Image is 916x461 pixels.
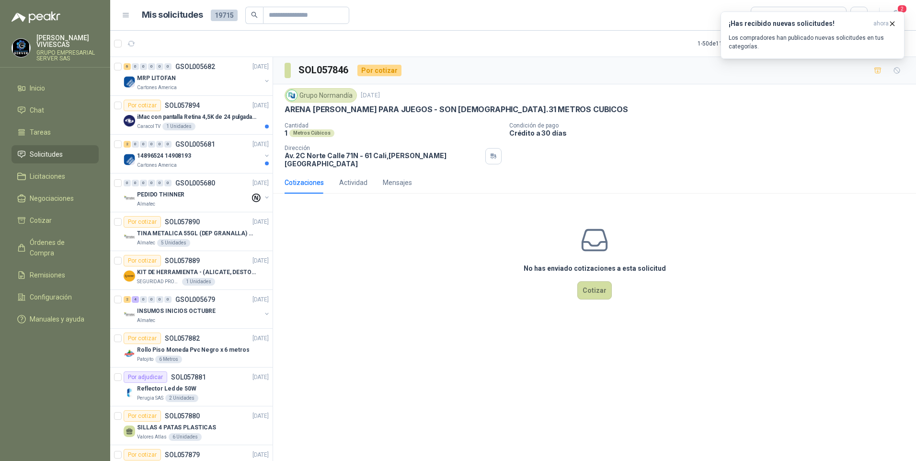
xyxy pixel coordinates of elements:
[252,295,269,304] p: [DATE]
[873,20,889,28] span: ahora
[897,4,907,13] span: 2
[30,292,72,302] span: Configuración
[252,334,269,343] p: [DATE]
[124,141,131,148] div: 2
[36,35,99,48] p: [PERSON_NAME] VIVIESCAS
[11,233,99,262] a: Órdenes de Compra
[124,138,271,169] a: 2 0 0 0 0 0 GSOL005681[DATE] Company Logo14896524 14908193Cartones America
[137,394,163,402] p: Perugia SAS
[142,8,203,22] h1: Mis solicitudes
[509,122,912,129] p: Condición de pago
[252,140,269,149] p: [DATE]
[30,215,52,226] span: Cotizar
[148,141,155,148] div: 0
[164,296,172,303] div: 0
[124,371,167,383] div: Por adjudicar
[11,310,99,328] a: Manuales y ayuda
[137,74,176,83] p: MRP LITOFAN
[137,346,249,355] p: Rollo Piso Moneda Pvc Negro x 6 metros
[509,129,912,137] p: Crédito a 30 días
[124,255,161,266] div: Por cotizar
[124,387,135,398] img: Company Logo
[137,278,180,286] p: SEGURIDAD PROVISER LTDA
[137,268,256,277] p: KIT DE HERRAMIENTA - (ALICATE, DESTORNILLADOR,LLAVE DE EXPANSION, CRUCETA,LLAVE FIJA)
[156,180,163,186] div: 0
[140,63,147,70] div: 0
[124,76,135,88] img: Company Logo
[162,123,195,130] div: 1 Unidades
[110,96,273,135] a: Por cotizarSOL057894[DATE] Company LogoiMac con pantalla Retina 4,5K de 24 pulgadas M4Caracol TV1...
[36,50,99,61] p: GRUPO EMPRESARIAL SERVER SAS
[124,61,271,92] a: 6 0 0 0 0 0 GSOL005682[DATE] Company LogoMRP LITOFANCartones America
[165,394,198,402] div: 2 Unidades
[124,270,135,282] img: Company Logo
[289,129,334,137] div: Metros Cúbicos
[124,410,161,422] div: Por cotizar
[156,141,163,148] div: 0
[361,91,380,100] p: [DATE]
[124,216,161,228] div: Por cotizar
[175,63,215,70] p: GSOL005682
[383,177,412,188] div: Mensajes
[156,63,163,70] div: 0
[298,63,350,78] h3: SOL057846
[285,177,324,188] div: Cotizaciones
[140,296,147,303] div: 0
[148,296,155,303] div: 0
[124,63,131,70] div: 6
[175,296,215,303] p: GSOL005679
[157,239,190,247] div: 5 Unidades
[137,307,216,316] p: INSUMOS INICIOS OCTUBRE
[11,211,99,230] a: Cotizar
[11,145,99,163] a: Solicitudes
[137,433,167,441] p: Valores Atlas
[124,449,161,461] div: Por cotizar
[30,314,84,324] span: Manuales y ayuda
[140,141,147,148] div: 0
[721,12,905,59] button: ¡Has recibido nuevas solicitudes!ahora Los compradores han publicado nuevas solicitudes en tus ca...
[110,368,273,406] a: Por adjudicarSOL057881[DATE] Company LogoReflector Led de 50WPerugia SAS2 Unidades
[137,239,155,247] p: Almatec
[11,288,99,306] a: Configuración
[137,317,155,324] p: Almatec
[169,433,202,441] div: 6 Unidades
[285,104,628,115] p: ARENA [PERSON_NAME] PARA JUEGOS - SON [DEMOGRAPHIC_DATA].31 METROS CUBICOS
[137,229,256,238] p: TINA METALICA 55GL (DEP GRANALLA) CON TAPA
[165,451,200,458] p: SOL057879
[30,149,63,160] span: Solicitudes
[124,100,161,111] div: Por cotizar
[132,63,139,70] div: 0
[30,171,65,182] span: Licitaciones
[137,356,153,363] p: Patojito
[140,180,147,186] div: 0
[110,329,273,368] a: Por cotizarSOL057882[DATE] Company LogoRollo Piso Moneda Pvc Negro x 6 metrosPatojito6 Metros
[887,7,905,24] button: 2
[171,374,206,380] p: SOL057881
[252,179,269,188] p: [DATE]
[132,141,139,148] div: 0
[124,115,135,127] img: Company Logo
[124,231,135,243] img: Company Logo
[175,180,215,186] p: GSOL005680
[211,10,238,21] span: 19715
[137,190,184,199] p: PEDIDO THINNER
[165,413,200,419] p: SOL057880
[137,113,256,122] p: iMac con pantalla Retina 4,5K de 24 pulgadas M4
[124,296,131,303] div: 2
[124,348,135,359] img: Company Logo
[165,219,200,225] p: SOL057890
[165,102,200,109] p: SOL057894
[165,335,200,342] p: SOL057882
[285,88,357,103] div: Grupo Normandía
[124,294,271,324] a: 2 4 0 0 0 0 GSOL005679[DATE] Company LogoINSUMOS INICIOS OCTUBREAlmatec
[124,309,135,321] img: Company Logo
[175,141,215,148] p: GSOL005681
[251,12,258,18] span: search
[124,180,131,186] div: 0
[11,266,99,284] a: Remisiones
[285,122,502,129] p: Cantidad
[524,263,666,274] h3: No has enviado cotizaciones a esta solicitud
[12,39,30,57] img: Company Logo
[124,193,135,204] img: Company Logo
[137,200,155,208] p: Almatec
